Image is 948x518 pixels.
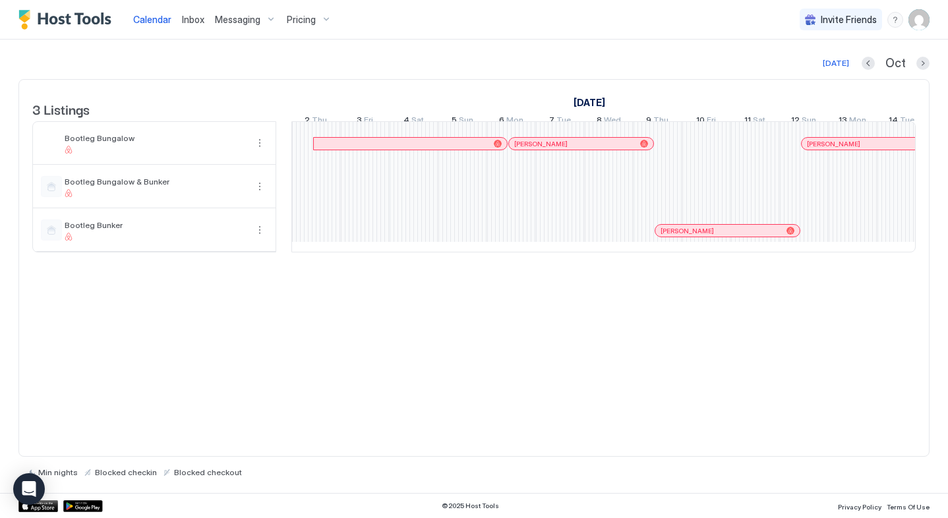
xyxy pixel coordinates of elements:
[411,115,424,129] span: Sat
[887,499,930,513] a: Terms Of Use
[802,115,816,129] span: Sun
[252,222,268,238] div: menu
[556,115,571,129] span: Tue
[357,115,362,129] span: 3
[63,500,103,512] a: Google Play Store
[353,112,376,131] a: October 3, 2025
[496,112,527,131] a: October 6, 2025
[287,14,316,26] span: Pricing
[807,140,860,148] span: [PERSON_NAME]
[661,227,714,235] span: [PERSON_NAME]
[744,115,751,129] span: 11
[252,135,268,151] div: menu
[252,179,268,194] div: menu
[459,115,473,129] span: Sun
[707,115,716,129] span: Fri
[133,13,171,26] a: Calendar
[514,140,568,148] span: [PERSON_NAME]
[823,57,849,69] div: [DATE]
[838,503,881,511] span: Privacy Policy
[889,115,898,129] span: 14
[838,499,881,513] a: Privacy Policy
[821,55,851,71] button: [DATE]
[41,132,62,154] div: listing image
[788,112,819,131] a: October 12, 2025
[849,115,866,129] span: Mon
[252,222,268,238] button: More options
[18,500,58,512] a: App Store
[821,14,877,26] span: Invite Friends
[215,14,260,26] span: Messaging
[312,115,327,129] span: Thu
[305,115,310,129] span: 2
[693,112,719,131] a: October 10, 2025
[13,473,45,505] div: Open Intercom Messenger
[570,93,608,112] a: October 2, 2025
[549,115,554,129] span: 7
[646,115,651,129] span: 9
[301,112,330,131] a: October 2, 2025
[95,467,157,477] span: Blocked checkin
[364,115,373,129] span: Fri
[604,115,621,129] span: Wed
[506,115,523,129] span: Mon
[741,112,769,131] a: October 11, 2025
[887,12,903,28] div: menu
[442,502,499,510] span: © 2025 Host Tools
[403,115,409,129] span: 4
[38,467,78,477] span: Min nights
[835,112,870,131] a: October 13, 2025
[65,133,247,143] span: Bootleg Bungalow
[182,14,204,25] span: Inbox
[908,9,930,30] div: User profile
[916,57,930,70] button: Next month
[182,13,204,26] a: Inbox
[32,99,90,119] span: 3 Listings
[18,10,117,30] a: Host Tools Logo
[133,14,171,25] span: Calendar
[252,179,268,194] button: More options
[900,115,914,129] span: Tue
[696,115,705,129] span: 10
[753,115,765,129] span: Sat
[174,467,242,477] span: Blocked checkout
[65,177,247,187] span: Bootleg Bungalow & Bunker
[885,112,918,131] a: October 14, 2025
[452,115,457,129] span: 5
[400,112,427,131] a: October 4, 2025
[887,503,930,511] span: Terms Of Use
[593,112,624,131] a: October 8, 2025
[643,112,672,131] a: October 9, 2025
[546,112,574,131] a: October 7, 2025
[653,115,668,129] span: Thu
[499,115,504,129] span: 6
[448,112,477,131] a: October 5, 2025
[597,115,602,129] span: 8
[791,115,800,129] span: 12
[862,57,875,70] button: Previous month
[252,135,268,151] button: More options
[885,56,906,71] span: Oct
[839,115,847,129] span: 13
[65,220,247,230] span: Bootleg Bunker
